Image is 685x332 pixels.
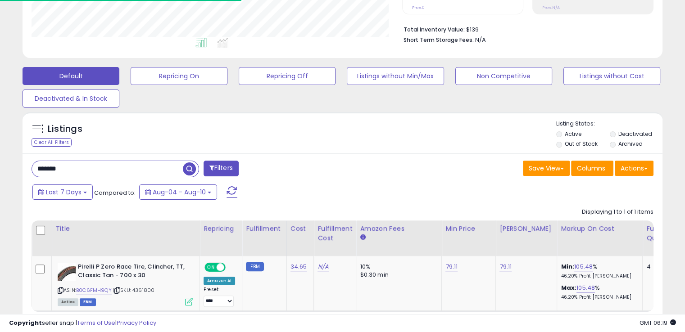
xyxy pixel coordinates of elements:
div: Repricing [204,224,238,233]
h5: Listings [48,123,82,135]
a: B0C6FMH9QY [76,287,112,294]
div: Fulfillable Quantity [646,224,677,243]
a: Terms of Use [77,319,115,327]
div: Min Price [445,224,492,233]
div: [PERSON_NAME] [499,224,553,233]
div: Amazon Fees [360,224,438,233]
a: Privacy Policy [117,319,156,327]
span: | SKU: 4361800 [113,287,154,294]
button: Default [23,67,119,85]
small: FBM [246,262,263,271]
button: Repricing On [131,67,227,85]
a: 34.65 [290,262,307,271]
small: Amazon Fees. [360,233,365,242]
img: 41UjxyNwcXL._SL40_.jpg [58,263,76,281]
button: Last 7 Days [32,184,93,200]
b: Pirelli P Zero Race Tire, Clincher, TT, Classic Tan - 700 x 30 [78,263,187,282]
small: Prev: N/A [542,5,560,10]
p: 46.20% Profit [PERSON_NAME] [561,294,635,301]
button: Listings without Min/Max [347,67,444,85]
a: N/A [318,262,328,271]
b: Max: [561,283,576,292]
a: 79.11 [499,262,512,271]
button: Columns [571,161,613,176]
span: Columns [577,164,605,173]
div: Amazon AI [204,277,235,285]
div: % [561,284,635,301]
span: Last 7 Days [46,188,82,197]
span: All listings currently available for purchase on Amazon [58,298,78,306]
span: N/A [475,36,486,44]
button: Listings without Cost [563,67,660,85]
div: % [561,263,635,279]
label: Out of Stock [565,140,598,148]
button: Non Competitive [455,67,552,85]
button: Aug-04 - Aug-10 [139,184,217,200]
div: Title [55,224,196,233]
div: Cost [290,224,310,233]
a: 105.48 [576,283,595,292]
span: OFF [224,264,239,271]
div: 4 [646,263,674,271]
p: Listing States: [556,120,662,128]
li: $139 [404,23,647,34]
button: Repricing Off [239,67,336,85]
label: Active [565,130,581,138]
div: Markup on Cost [561,224,639,233]
button: Deactivated & In Stock [23,90,119,108]
div: Clear All Filters [32,138,72,147]
span: ON [205,264,217,271]
div: seller snap | | [9,319,156,328]
div: 10% [360,263,435,271]
div: Fulfillment [246,224,282,233]
button: Actions [615,161,653,176]
a: 105.48 [574,262,593,271]
b: Min: [561,262,574,271]
label: Deactivated [618,130,652,138]
p: 46.20% Profit [PERSON_NAME] [561,273,635,279]
span: Aug-04 - Aug-10 [153,188,206,197]
button: Save View [523,161,570,176]
div: $0.30 min [360,271,435,279]
div: Displaying 1 to 1 of 1 items [582,208,653,216]
a: 79.11 [445,262,458,271]
div: Preset: [204,287,235,307]
strong: Copyright [9,319,42,327]
span: FBM [80,298,96,306]
b: Short Term Storage Fees: [404,36,474,44]
div: ASIN: [58,263,193,305]
button: Filters [204,161,239,176]
span: 2025-08-18 06:19 GMT [640,319,676,327]
small: Prev: 0 [412,5,425,10]
b: Total Inventory Value: [404,26,465,33]
label: Archived [618,140,642,148]
div: Fulfillment Cost [318,224,352,243]
span: Compared to: [94,188,136,197]
th: The percentage added to the cost of goods (COGS) that forms the calculator for Min & Max prices. [557,220,643,256]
